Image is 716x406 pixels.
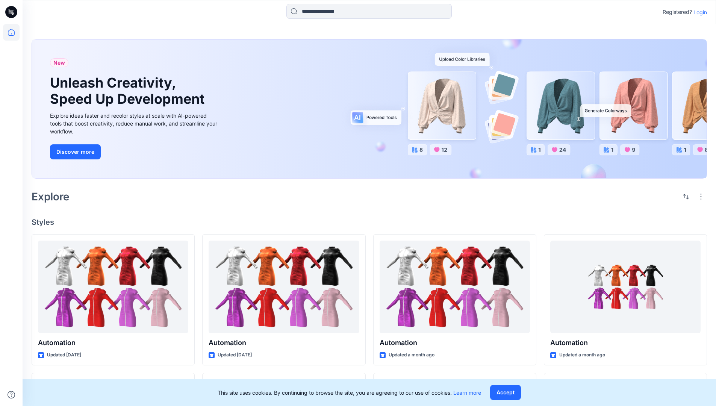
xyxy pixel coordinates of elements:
button: Accept [490,385,521,400]
button: Discover more [50,144,101,159]
a: Learn more [453,389,481,396]
p: Registered? [663,8,692,17]
h1: Unleash Creativity, Speed Up Development [50,75,208,107]
h2: Explore [32,191,70,203]
p: Updated a month ago [559,351,605,359]
p: Automation [550,338,701,348]
p: Updated [DATE] [47,351,81,359]
a: Automation [380,241,530,333]
p: Automation [380,338,530,348]
p: Updated [DATE] [218,351,252,359]
span: New [53,58,65,67]
div: Explore ideas faster and recolor styles at scale with AI-powered tools that boost creativity, red... [50,112,219,135]
p: Automation [38,338,188,348]
a: Automation [38,241,188,333]
a: Automation [209,241,359,333]
h4: Styles [32,218,707,227]
p: Automation [209,338,359,348]
a: Automation [550,241,701,333]
p: Login [693,8,707,16]
p: Updated a month ago [389,351,434,359]
a: Discover more [50,144,219,159]
p: This site uses cookies. By continuing to browse the site, you are agreeing to our use of cookies. [218,389,481,397]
